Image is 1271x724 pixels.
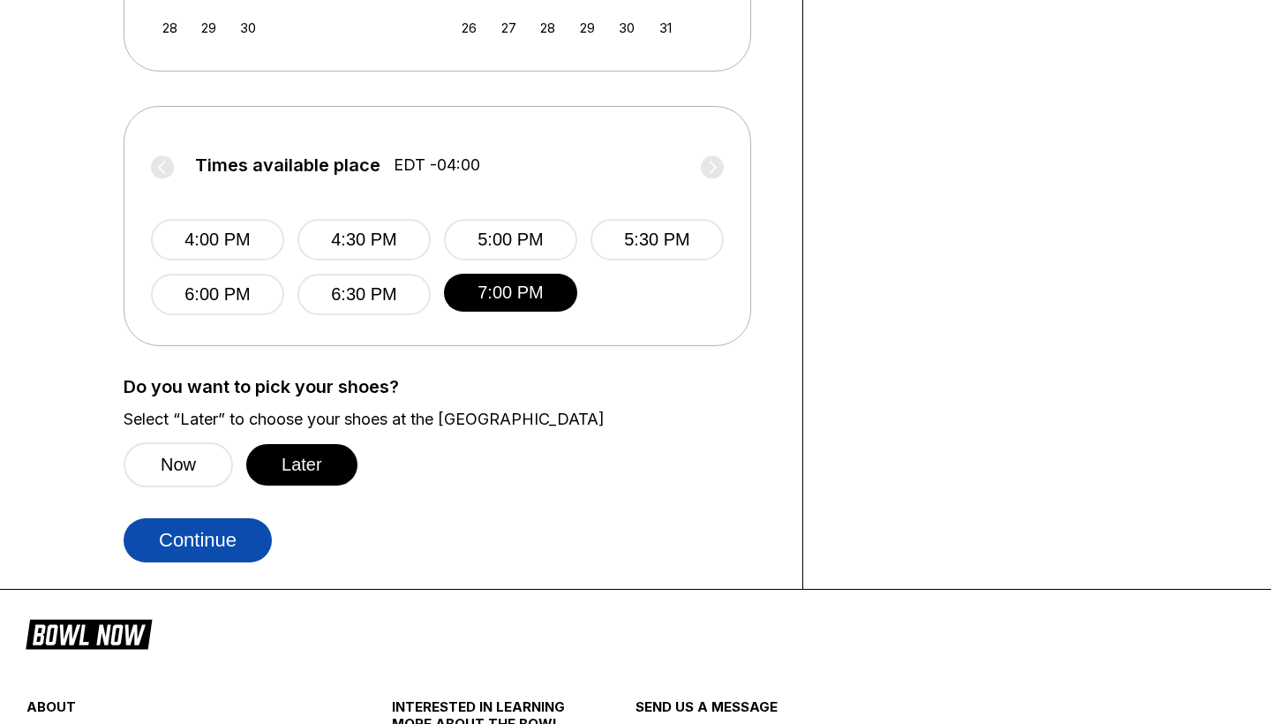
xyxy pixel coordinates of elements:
[575,16,599,40] div: Choose Wednesday, October 29th, 2025
[654,16,678,40] div: Choose Friday, October 31st, 2025
[151,219,284,260] button: 4:00 PM
[297,219,431,260] button: 4:30 PM
[444,274,577,312] button: 7:00 PM
[124,442,233,487] button: Now
[444,219,577,260] button: 5:00 PM
[26,698,331,724] div: about
[124,410,776,429] label: Select “Later” to choose your shoes at the [GEOGRAPHIC_DATA]
[590,219,724,260] button: 5:30 PM
[246,444,357,486] button: Later
[237,16,260,40] div: Choose Tuesday, September 30th, 2025
[124,518,272,562] button: Continue
[497,16,521,40] div: Choose Monday, October 27th, 2025
[394,155,480,175] span: EDT -04:00
[124,377,776,396] label: Do you want to pick your shoes?
[195,155,380,175] span: Times available place
[158,16,182,40] div: Choose Sunday, September 28th, 2025
[151,274,284,315] button: 6:00 PM
[457,16,481,40] div: Choose Sunday, October 26th, 2025
[536,16,560,40] div: Choose Tuesday, October 28th, 2025
[197,16,221,40] div: Choose Monday, September 29th, 2025
[297,274,431,315] button: 6:30 PM
[614,16,638,40] div: Choose Thursday, October 30th, 2025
